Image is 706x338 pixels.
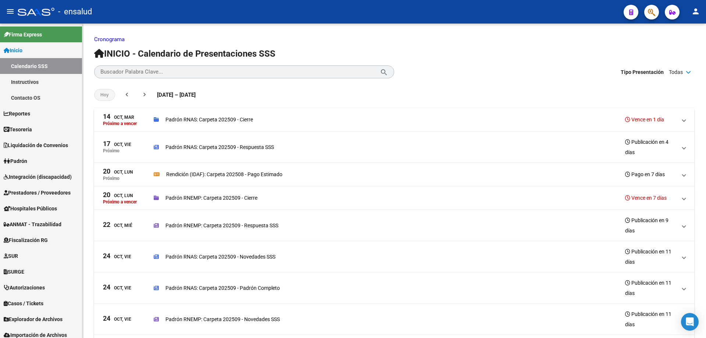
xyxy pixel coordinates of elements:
[94,186,694,210] mat-expansion-panel-header: 20Oct, LunPróximo a vencerPadrón RNEMP: Carpeta 202509 - CierreVence en 7 días
[4,236,48,244] span: Fiscalización RG
[165,253,275,261] p: Padrón RNAS: Carpeta 202509 - Novedades SSS
[625,278,677,298] h3: Publicación en 11 días
[103,168,110,175] span: 20
[94,210,694,241] mat-expansion-panel-header: 22Oct, MiéPadrón RNEMP: Carpeta 202509 - Respuesta SSSPublicación en 9 días
[103,176,120,181] p: Próximo
[4,46,22,54] span: Inicio
[165,115,253,124] p: Padrón RNAS: Carpeta 202509 - Cierre
[625,215,677,236] h3: Publicación en 9 días
[4,125,32,134] span: Tesorería
[625,169,665,179] h3: Pago en 7 días
[103,284,131,292] div: Oct, Vie
[4,31,42,39] span: Firma Express
[58,4,92,20] span: - ensalud
[103,192,133,199] div: Oct, Lun
[103,221,132,229] div: Oct, Mié
[103,113,110,120] span: 14
[4,268,24,276] span: SURGE
[94,36,125,43] a: Cronograma
[4,315,63,323] span: Explorador de Archivos
[103,253,110,259] span: 24
[103,113,134,121] div: Oct, Mar
[103,284,110,291] span: 24
[4,204,57,213] span: Hospitales Públicos
[165,221,278,230] p: Padrón RNEMP: Carpeta 202509 - Respuesta SSS
[166,170,282,178] p: Rendición (IDAF): Carpeta 202508 - Pago Estimado
[94,49,275,59] span: INICIO - Calendario de Presentaciones SSS
[165,194,257,202] p: Padrón RNEMP: Carpeta 202509 - Cierre
[691,7,700,16] mat-icon: person
[94,241,694,273] mat-expansion-panel-header: 24Oct, ViePadrón RNAS: Carpeta 202509 - Novedades SSSPublicación en 11 días
[141,91,148,98] mat-icon: chevron_right
[94,89,115,101] button: Hoy
[103,140,131,148] div: Oct, Vie
[625,137,677,157] h3: Publicación en 4 días
[94,108,694,132] mat-expansion-panel-header: 14Oct, MarPróximo a vencerPadrón RNAS: Carpeta 202509 - CierreVence en 1 día
[625,114,664,125] h3: Vence en 1 día
[4,173,72,181] span: Integración (discapacidad)
[4,220,61,228] span: ANMAT - Trazabilidad
[94,163,694,186] mat-expansion-panel-header: 20Oct, LunPróximoRendición (IDAF): Carpeta 202508 - Pago EstimadoPago en 7 días
[103,315,131,323] div: Oct, Vie
[4,110,30,118] span: Reportes
[157,91,196,99] span: [DATE] – [DATE]
[681,313,699,331] div: Open Intercom Messenger
[4,157,27,165] span: Padrón
[103,253,131,260] div: Oct, Vie
[103,221,110,228] span: 22
[4,284,45,292] span: Autorizaciones
[103,140,110,147] span: 17
[165,315,280,323] p: Padrón RNEMP: Carpeta 202509 - Novedades SSS
[621,68,664,76] span: Tipo Presentación
[94,273,694,304] mat-expansion-panel-header: 24Oct, ViePadrón RNAS: Carpeta 202509 - Padrón CompletoPublicación en 11 días
[165,284,280,292] p: Padrón RNAS: Carpeta 202509 - Padrón Completo
[669,68,683,76] span: Todas
[103,199,137,204] p: Próximo a vencer
[103,121,137,126] p: Próximo a vencer
[94,304,694,335] mat-expansion-panel-header: 24Oct, ViePadrón RNEMP: Carpeta 202509 - Novedades SSSPublicación en 11 días
[4,141,68,149] span: Liquidación de Convenios
[4,189,71,197] span: Prestadores / Proveedores
[103,148,120,153] p: Próximo
[103,192,110,198] span: 20
[4,252,18,260] span: SUR
[123,91,131,98] mat-icon: chevron_left
[6,7,15,16] mat-icon: menu
[625,309,677,330] h3: Publicación en 11 días
[4,299,43,307] span: Casos / Tickets
[103,168,133,176] div: Oct, Lun
[103,315,110,322] span: 24
[625,193,667,203] h3: Vence en 7 días
[165,143,274,151] p: Padrón RNAS: Carpeta 202509 - Respuesta SSS
[380,67,388,76] mat-icon: search
[625,246,677,267] h3: Publicación en 11 días
[94,132,694,163] mat-expansion-panel-header: 17Oct, ViePróximoPadrón RNAS: Carpeta 202509 - Respuesta SSSPublicación en 4 días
